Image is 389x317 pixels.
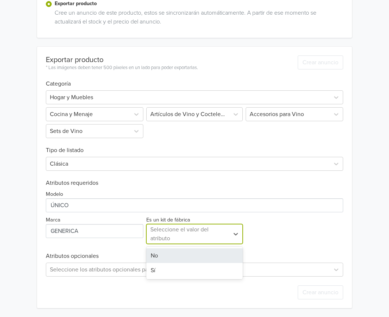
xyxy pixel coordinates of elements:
[46,180,343,187] h6: Atributos requeridos
[146,216,190,224] label: Es un kit de fábrica
[46,253,343,260] h6: Atributos opcionales
[46,190,63,198] label: Modelo
[46,138,343,154] h6: Tipo de listado
[52,8,343,29] div: Cree un anuncio de este producto, estos se sincronizarán automáticamente. A partir de ese momento...
[146,263,242,278] div: Sí
[46,64,198,72] div: * Las imágenes deben tener 500 píxeles en un lado para poder exportarlas.
[298,285,343,299] button: Crear anuncio
[146,248,242,263] div: No
[46,55,198,64] div: Exportar producto
[150,225,225,243] div: Seleccione el valor del atributo
[46,216,60,224] label: Marca
[298,55,343,69] button: Crear anuncio
[46,72,343,87] h6: Categoría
